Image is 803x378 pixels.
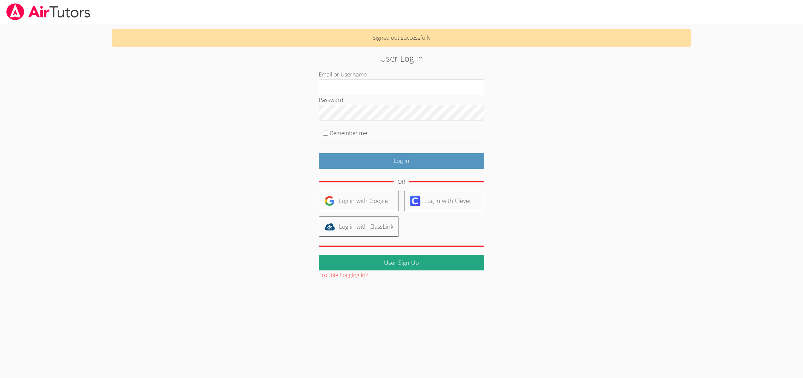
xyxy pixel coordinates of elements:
[319,270,368,280] button: Trouble Logging In?
[319,191,399,211] a: Log in with Google
[319,96,343,104] label: Password
[185,52,618,65] h2: User Log in
[324,221,335,232] img: classlink-logo-d6bb404cc1216ec64c9a2012d9dc4662098be43eaf13dc465df04b49fa7ab582.svg
[6,3,91,20] img: airtutors_banner-c4298cdbf04f3fff15de1276eac7730deb9818008684d7c2e4769d2f7ddbe033.png
[112,29,690,47] p: Signed out successfully
[330,129,367,137] label: Remember me
[398,177,405,187] div: OR
[319,216,399,237] a: Log in with ClassLink
[319,71,367,78] label: Email or Username
[404,191,484,211] a: Log in with Clever
[410,196,420,206] img: clever-logo-6eab21bc6e7a338710f1a6ff85c0baf02591cd810cc4098c63d3a4b26e2feb20.svg
[319,255,484,270] a: User Sign Up
[319,153,484,169] input: Log in
[324,196,335,206] img: google-logo-50288ca7cdecda66e5e0955fdab243c47b7ad437acaf1139b6f446037453330a.svg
